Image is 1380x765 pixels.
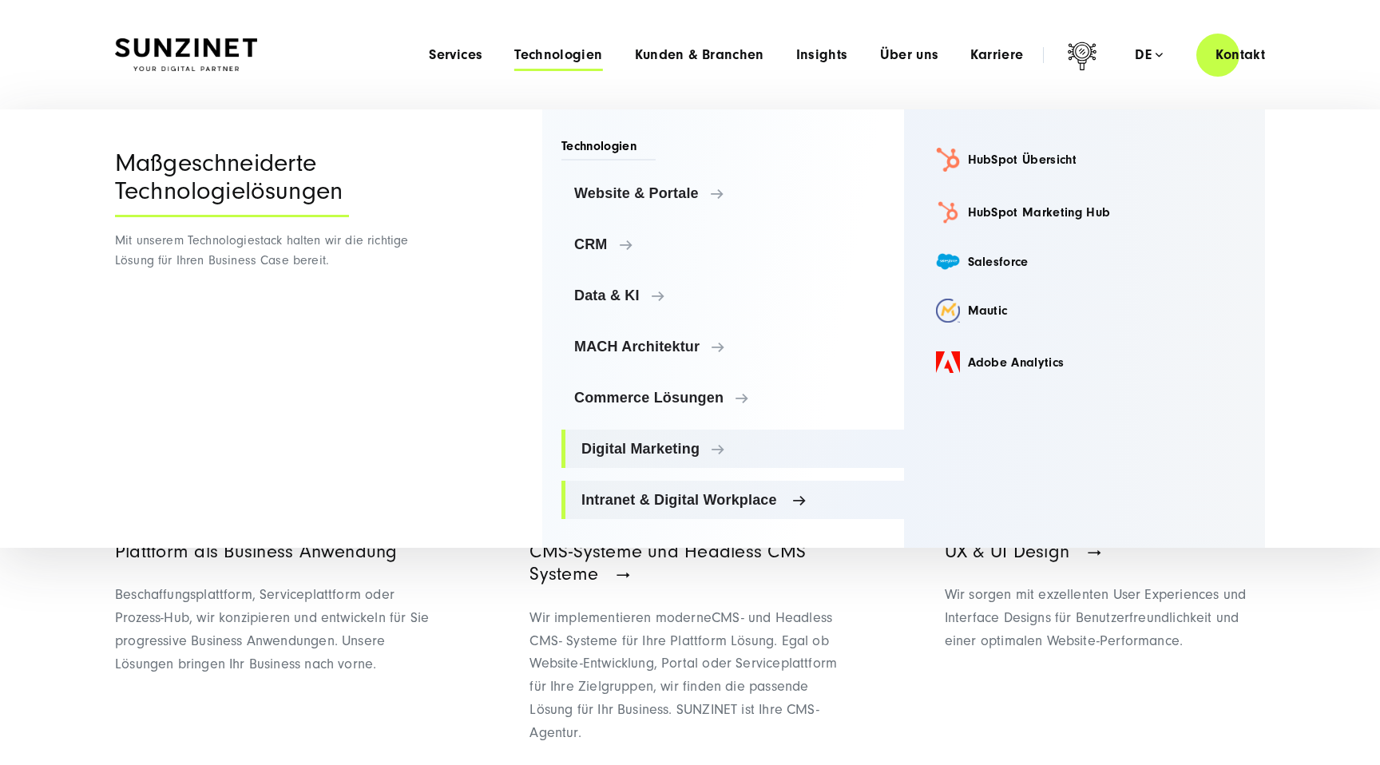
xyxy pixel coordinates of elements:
[115,38,257,72] img: SUNZINET Full Service Digital Agentur
[574,287,891,303] span: Data & KI
[1196,32,1284,77] a: Kontakt
[945,586,1246,649] span: Wir sorgen mit exzellenten User Experiences und Interface Designs für Benutzerfreundlichkeit und ...
[529,609,712,626] span: Wir implementieren moderne
[923,340,1247,384] a: Adobe Analytics
[923,287,1247,334] a: Mautic
[514,47,602,63] a: Technologien
[561,174,904,212] a: Website & Portale
[561,327,904,366] a: MACH Architektur
[115,609,429,672] span: ir konzipieren und entwickeln für Sie progressive Business Anwendungen. Unsere Lösungen bringen I...
[574,236,891,252] span: CRM
[796,47,848,63] a: Insights
[561,379,904,417] a: Commerce Lösungen
[115,149,349,217] div: Maßgeschneiderte Technologielösungen
[561,225,904,264] a: CRM
[581,492,891,508] span: Intranet & Digital Workplace
[574,390,891,406] span: Commerce Lösungen
[581,441,891,457] span: Digital Marketing
[529,541,806,585] span: CMS-Systeme und Headless CMS Systeme
[923,242,1247,281] a: Salesforce
[429,47,482,63] a: Services
[115,231,414,271] p: Mit unserem Technologiestack halten wir die richtige Lösung für Ihren Business Case bereit.
[923,137,1247,183] a: HubSpot Übersicht
[880,47,939,63] a: Über uns
[115,584,435,676] p: Beschaffungsplattform, Serviceplattform oder Prozess-Hub, w
[970,47,1023,63] a: Karriere
[561,276,904,315] a: Data & KI
[561,481,904,519] a: Intranet & Digital Workplace
[1135,47,1163,63] div: de
[923,189,1247,236] a: HubSpot Marketing Hub
[529,609,837,741] span: CMS- und Headless CMS- Systeme für Ihre Plattform Lösung. Egal ob Website-Entwicklung, Portal ode...
[574,185,891,201] span: Website & Portale
[574,339,891,355] span: MACH Architektur
[561,430,904,468] a: Digital Marketing
[561,137,656,161] span: Technologien
[635,47,764,63] a: Kunden & Branchen
[945,541,1069,562] span: UX & UI Design
[115,541,435,564] h3: Plattform als Business Anwendung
